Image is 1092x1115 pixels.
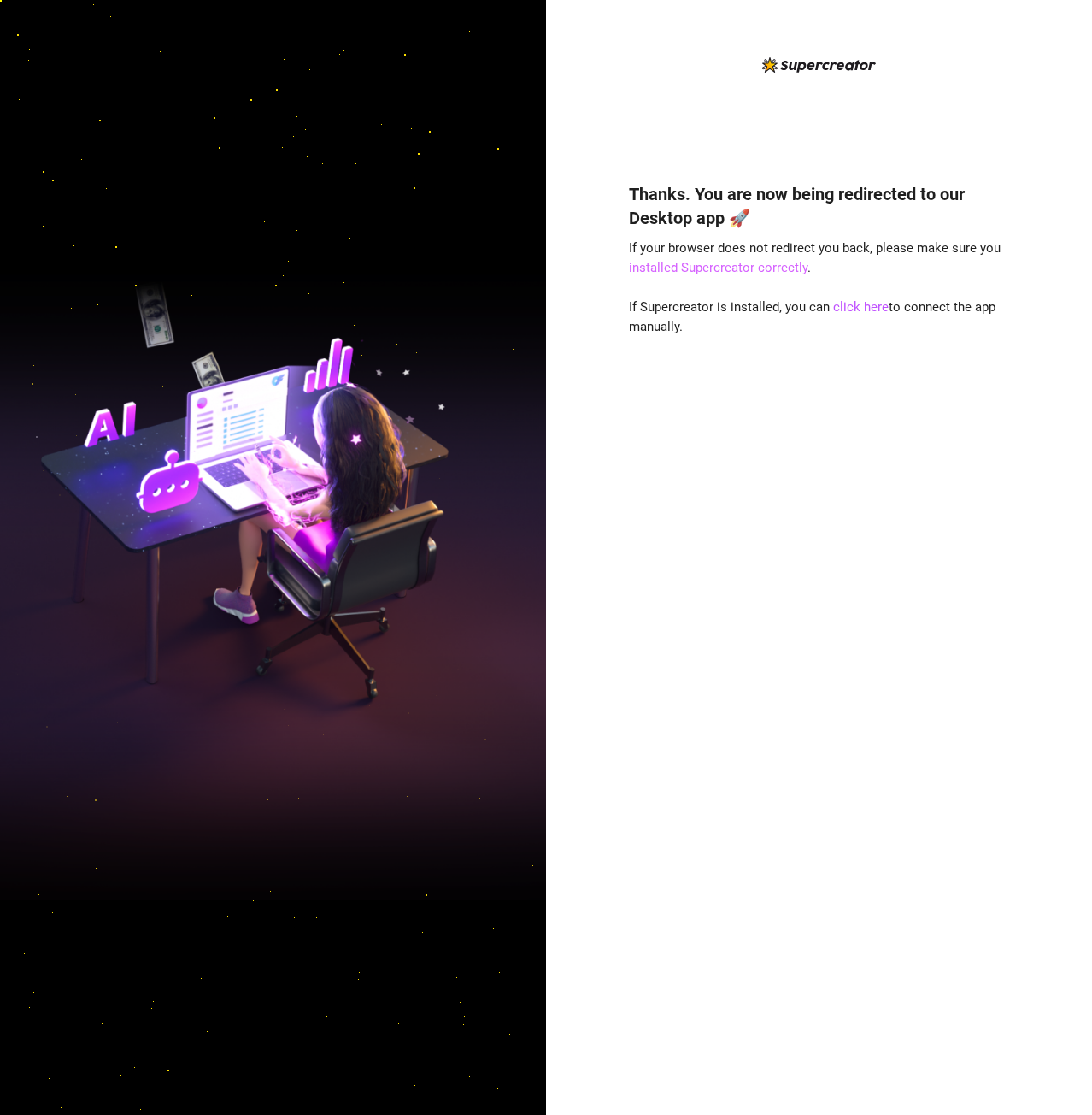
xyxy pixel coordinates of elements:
[629,240,1001,276] span: If your browser does not redirect you back, please make sure you .
[629,182,1010,230] h4: Thanks. You are now being redirected to our Desktop app 🚀
[629,260,807,275] a: installed Supercreator correctly
[629,299,995,335] span: If Supercreator is installed, you can to connect the app manually.
[762,57,876,73] img: logo-BBDzfeDw.svg
[833,299,889,315] a: click here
